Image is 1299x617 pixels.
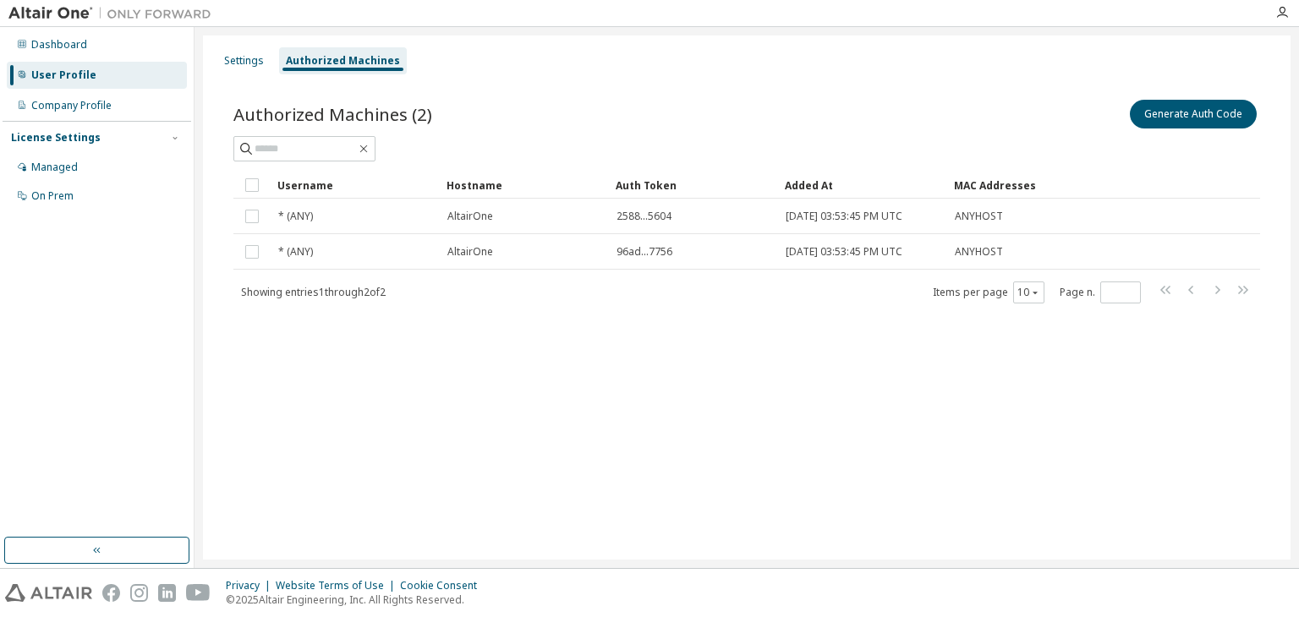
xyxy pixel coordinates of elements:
img: facebook.svg [102,584,120,602]
button: 10 [1017,286,1040,299]
button: Generate Auth Code [1130,100,1257,128]
span: Showing entries 1 through 2 of 2 [241,285,386,299]
div: User Profile [31,68,96,82]
div: Dashboard [31,38,87,52]
div: Settings [224,54,264,68]
p: © 2025 Altair Engineering, Inc. All Rights Reserved. [226,592,487,607]
span: [DATE] 03:53:45 PM UTC [786,210,902,223]
div: Auth Token [616,172,771,199]
span: ANYHOST [955,245,1003,259]
span: ANYHOST [955,210,1003,223]
span: [DATE] 03:53:45 PM UTC [786,245,902,259]
div: License Settings [11,131,101,145]
span: * (ANY) [278,245,313,259]
span: Page n. [1060,281,1141,303]
span: Items per page [933,281,1044,303]
img: linkedin.svg [158,584,176,602]
span: Authorized Machines (2) [233,102,432,126]
span: AltairOne [447,245,493,259]
img: altair_logo.svg [5,584,92,602]
div: Website Terms of Use [276,579,400,592]
div: Cookie Consent [400,579,487,592]
div: Authorized Machines [286,54,400,68]
div: Hostname [447,172,602,199]
span: AltairOne [447,210,493,223]
div: Added At [785,172,940,199]
img: instagram.svg [130,584,148,602]
img: Altair One [8,5,220,22]
div: Managed [31,161,78,174]
div: Username [277,172,433,199]
div: Company Profile [31,99,112,112]
span: 2588...5604 [617,210,671,223]
span: * (ANY) [278,210,313,223]
div: MAC Addresses [954,172,1082,199]
div: On Prem [31,189,74,203]
span: 96ad...7756 [617,245,672,259]
img: youtube.svg [186,584,211,602]
div: Privacy [226,579,276,592]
